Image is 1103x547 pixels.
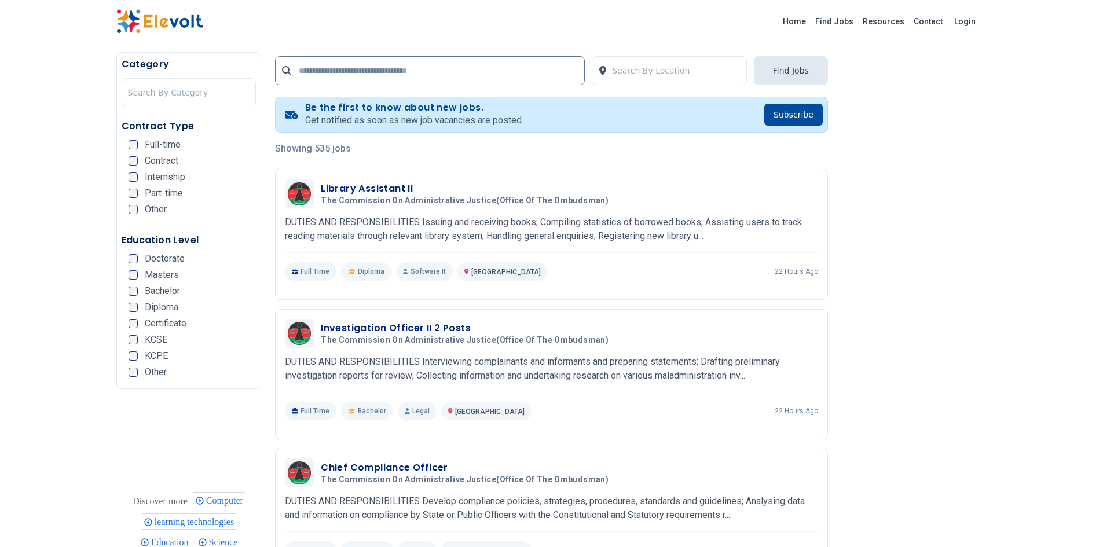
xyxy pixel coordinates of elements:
[285,494,818,522] p: DUTIES AND RESPONSIBILITIES Develop compliance policies, strategies, procedures, standards and gu...
[129,189,138,198] input: Part-time
[947,10,983,33] a: Login
[396,262,453,281] p: Software It
[288,182,311,205] img: The Commission on Administrative Justice(Office of the Ombudsman)
[116,9,203,34] img: Elevolt
[321,475,609,485] span: The Commission on Administrative Justice(Office of the Ombudsman)
[285,402,336,420] p: Full Time
[358,406,386,416] span: Bachelor
[151,537,192,547] span: Education
[209,537,241,547] span: Science
[288,461,311,484] img: The Commission on Administrative Justice(Office of the Ombudsman)
[133,493,188,509] div: These are topics related to the article that might interest you
[358,267,384,276] span: Diploma
[285,215,818,243] p: DUTIES AND RESPONSIBILITIES Issuing and receiving books; Compiling statistics of borrowed books; ...
[129,270,138,280] input: Masters
[811,12,858,31] a: Find Jobs
[455,408,525,416] span: [GEOGRAPHIC_DATA]
[288,322,311,345] img: The Commission on Administrative Justice(Office of the Ombudsman)
[122,233,256,247] h5: Education Level
[193,492,245,508] div: Computer
[122,57,256,71] h5: Category
[145,270,179,280] span: Masters
[285,319,818,420] a: The Commission on Administrative Justice(Office of the Ombudsman)Investigation Officer II 2 Posts...
[145,319,186,328] span: Certificate
[754,56,828,85] button: Find Jobs
[321,321,613,335] h3: Investigation Officer II 2 Posts
[145,368,167,377] span: Other
[471,268,541,276] span: [GEOGRAPHIC_DATA]
[122,119,256,133] h5: Contract Type
[145,156,178,166] span: Contract
[145,335,167,344] span: KCSE
[305,113,523,127] p: Get notified as soon as new job vacancies are posted.
[145,172,185,182] span: Internship
[321,461,613,475] h3: Chief Compliance Officer
[129,287,138,296] input: Bachelor
[775,267,818,276] p: 22 hours ago
[145,303,178,312] span: Diploma
[1045,491,1103,547] iframe: Chat Widget
[206,495,247,505] span: Computer
[285,355,818,383] p: DUTIES AND RESPONSIBILITIES Interviewing complainants and informants and preparing statements; Dr...
[398,402,437,420] p: Legal
[858,12,909,31] a: Resources
[305,102,523,113] h4: Be the first to know about new jobs.
[321,196,609,206] span: The Commission on Administrative Justice(Office of the Ombudsman)
[285,179,818,281] a: The Commission on Administrative Justice(Office of the Ombudsman)Library Assistant IIThe Commissi...
[129,351,138,361] input: KCPE
[129,319,138,328] input: Certificate
[129,335,138,344] input: KCSE
[145,351,168,361] span: KCPE
[129,254,138,263] input: Doctorate
[145,205,167,214] span: Other
[145,287,180,296] span: Bachelor
[842,96,987,443] iframe: Advertisement
[778,12,811,31] a: Home
[129,368,138,377] input: Other
[145,140,181,149] span: Full-time
[145,189,183,198] span: Part-time
[321,182,613,196] h3: Library Assistant II
[129,140,138,149] input: Full-time
[129,205,138,214] input: Other
[764,104,823,126] button: Subscribe
[129,172,138,182] input: Internship
[321,335,609,346] span: The Commission on Administrative Justice(Office of the Ombudsman)
[129,303,138,312] input: Diploma
[275,142,828,156] p: Showing 535 jobs
[909,12,947,31] a: Contact
[145,254,185,263] span: Doctorate
[142,513,236,530] div: learning technologies
[129,156,138,166] input: Contract
[285,262,336,281] p: Full Time
[775,406,818,416] p: 22 hours ago
[155,517,237,527] span: learning technologies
